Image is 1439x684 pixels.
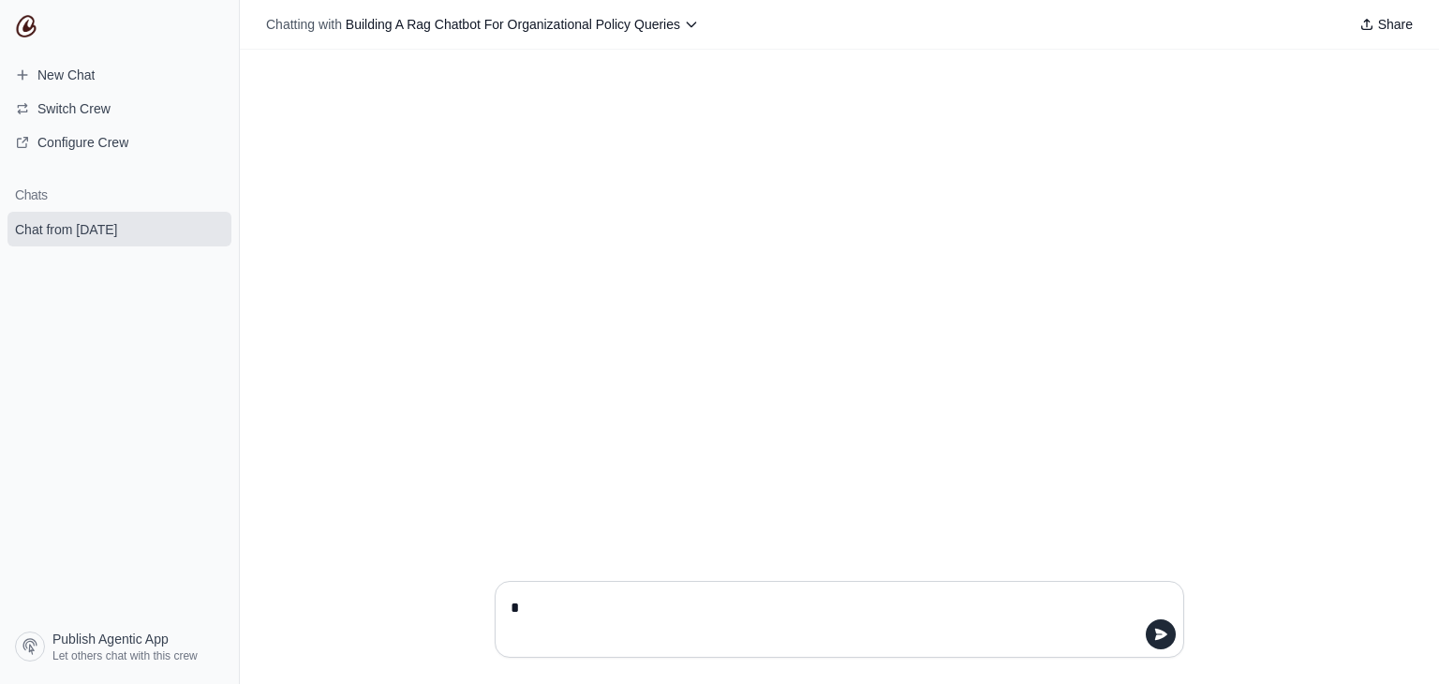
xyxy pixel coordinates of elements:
button: Share [1352,11,1420,37]
span: Chat from [DATE] [15,220,117,239]
span: New Chat [37,66,95,84]
a: New Chat [7,60,231,90]
a: Configure Crew [7,127,231,157]
a: Publish Agentic App Let others chat with this crew [7,624,231,669]
button: Switch Crew [7,94,231,124]
span: Building A Rag Chatbot For Organizational Policy Queries [346,17,680,32]
button: Chatting with Building A Rag Chatbot For Organizational Policy Queries [259,11,706,37]
span: Share [1378,15,1413,34]
span: Switch Crew [37,99,111,118]
span: Configure Crew [37,133,128,152]
span: Let others chat with this crew [52,648,198,663]
a: Chat from [DATE] [7,212,231,246]
span: Chatting with [266,15,342,34]
img: CrewAI Logo [15,15,37,37]
span: Publish Agentic App [52,630,169,648]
